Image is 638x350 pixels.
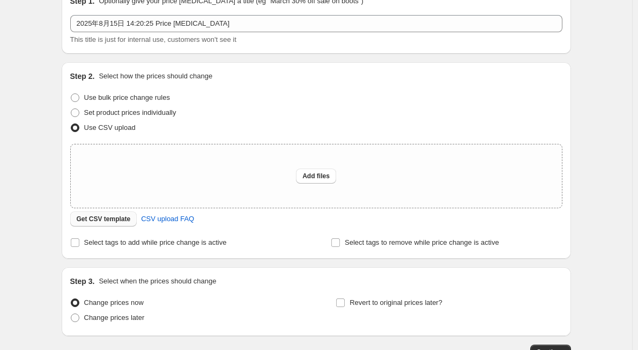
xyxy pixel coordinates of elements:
[84,298,144,307] span: Change prices now
[84,123,136,132] span: Use CSV upload
[135,210,201,228] a: CSV upload FAQ
[84,313,145,322] span: Change prices later
[302,172,330,180] span: Add files
[99,71,212,82] p: Select how the prices should change
[350,298,442,307] span: Revert to original prices later?
[345,238,499,246] span: Select tags to remove while price change is active
[77,215,131,223] span: Get CSV template
[70,212,137,227] button: Get CSV template
[84,108,176,116] span: Set product prices individually
[84,238,227,246] span: Select tags to add while price change is active
[296,169,336,184] button: Add files
[70,35,236,43] span: This title is just for internal use, customers won't see it
[70,276,95,287] h2: Step 3.
[70,71,95,82] h2: Step 2.
[141,214,194,224] span: CSV upload FAQ
[84,93,170,101] span: Use bulk price change rules
[99,276,216,287] p: Select when the prices should change
[70,15,562,32] input: 30% off holiday sale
